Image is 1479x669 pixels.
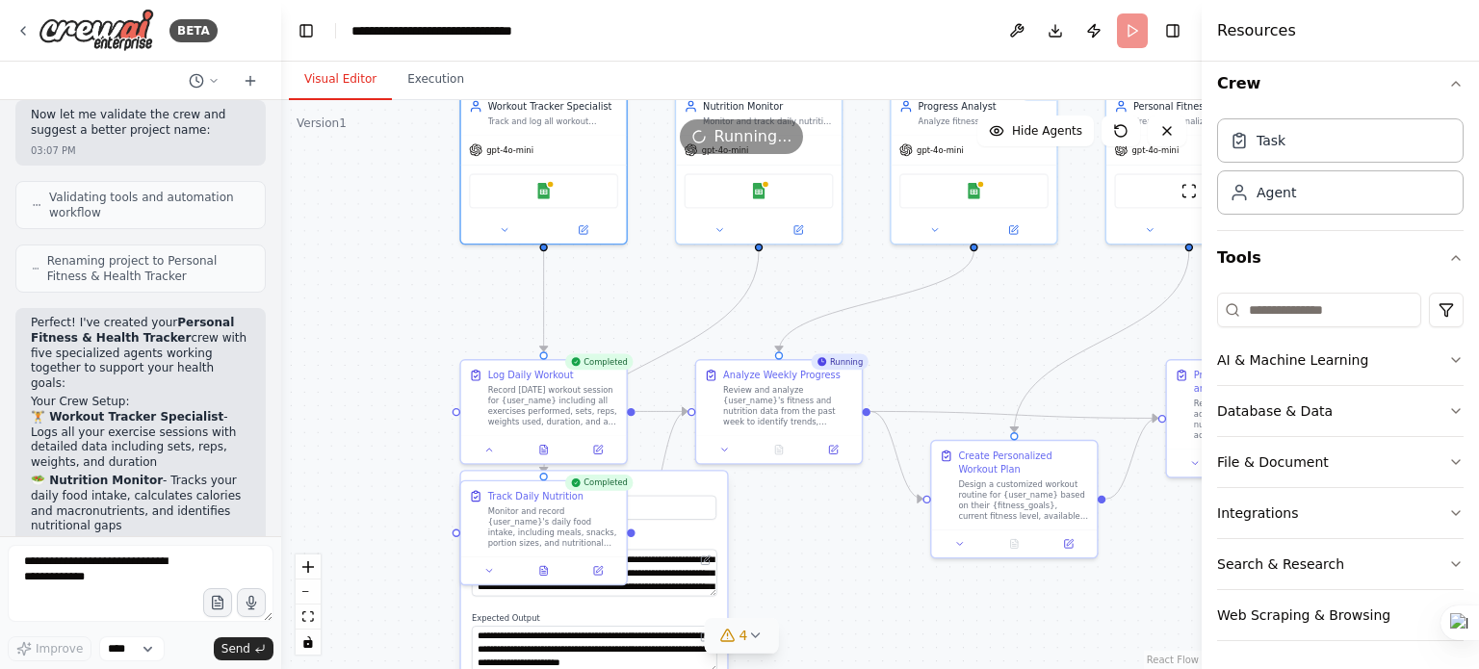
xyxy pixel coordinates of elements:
img: Google Sheets [751,183,767,199]
div: React Flow controls [296,554,321,655]
g: Edge from 25367305-ebe3-4450-9d37-c122e217276e to c21e09e0-b9fc-4d7a-9ec0-84d2c51bae6f [537,250,551,351]
div: Busy [1020,85,1064,101]
div: Progress Analyst [918,100,1048,114]
button: Open in side panel [975,222,1051,239]
button: Click to speak your automation idea [237,588,266,617]
p: Now let me validate the crew and suggest a better project name: [31,108,250,138]
h2: Your Crew Setup: [31,395,250,410]
div: Completed [565,475,634,491]
span: 4 [739,626,748,645]
button: Tools [1217,231,1464,285]
button: No output available [986,536,1043,553]
g: Edge from b71dd924-a739-42ba-8608-28570557df9d to 1670415b-aeb3-47bd-ac61-89495ff53862 [636,404,688,539]
p: - Tracks your daily food intake, calculates calories and macronutrients, and identifies nutrition... [31,474,250,533]
img: Google Sheets [535,183,552,199]
strong: 🥗 Nutrition Monitor [31,474,163,487]
span: Send [221,641,250,656]
label: Name [472,482,716,493]
div: Create Personalized Workout Plan [958,450,1088,476]
div: File & Document [1217,452,1329,472]
div: Record [DATE] workout session for {user_name} including all exercises performed, sets, reps, weig... [488,385,618,428]
g: Edge from ff73d48f-4866-40b8-bc74-b7688189b2f5 to 1670415b-aeb3-47bd-ac61-89495ff53862 [772,250,980,351]
div: Agent [1257,183,1296,202]
div: Workout Tracker Specialist [488,100,618,114]
button: Open in editor [698,629,714,645]
span: Improve [36,641,83,656]
button: Hide right sidebar [1159,17,1186,44]
label: Expected Output [472,612,716,623]
div: Search & Research [1217,554,1344,574]
div: Web Scraping & Browsing [1217,605,1390,625]
button: 4 [705,618,779,654]
button: toggle interactivity [296,630,321,655]
button: Start a new chat [235,69,266,92]
button: zoom in [296,554,321,579]
div: Create Personalized Workout PlanDesign a customized workout routine for {user_name} based on thei... [930,440,1099,559]
div: Analyze fitness and health progress trends for {user_name} by examining workout data, nutrition l... [918,116,1048,126]
strong: Personal Fitness & Health Tracker [31,316,234,345]
div: Personal Fitness Coach [1133,100,1263,114]
div: CompletedTrack Daily NutritionMonitor and record {user_name}'s daily food intake, including meals... [459,480,628,586]
button: Web Scraping & Browsing [1217,590,1464,640]
div: Analyze Weekly Progress [723,369,841,382]
label: Description [472,536,716,547]
button: Open in side panel [1046,536,1092,553]
button: Improve [8,636,91,661]
div: Monitor and record {user_name}'s daily food intake, including meals, snacks, portion sizes, and n... [488,505,618,549]
button: Hide left sidebar [293,17,320,44]
button: Upload files [203,588,232,617]
button: Send [214,637,273,660]
g: Edge from 1670415b-aeb3-47bd-ac61-89495ff53862 to 930a5b21-47de-4015-a555-b758cbaaff2c [870,404,1157,425]
button: Visual Editor [289,60,392,100]
button: Switch to previous chat [181,69,227,92]
button: Open in side panel [810,442,856,458]
div: Tools [1217,285,1464,656]
div: Database & Data [1217,401,1333,421]
button: zoom out [296,579,321,605]
div: Completed [565,353,634,370]
div: Review and analyze {user_name}'s fitness and nutrition data from the past week to identify trends... [723,385,853,428]
div: Nutrition MonitorMonitor and track daily nutrition intake for {user_name}, including calories, ma... [675,90,843,245]
button: Hide Agents [977,116,1094,146]
button: Search & Research [1217,539,1464,589]
div: Version 1 [297,116,347,131]
button: Integrations [1217,488,1464,538]
button: Open in editor [698,552,714,568]
button: View output [515,563,572,579]
strong: 🏋️ Workout Tracker Specialist [31,410,223,424]
span: Renaming project to Personal Fitness & Health Tracker [47,253,249,284]
button: AI & Machine Learning [1217,335,1464,385]
img: Google Sheets [966,183,982,199]
button: Database & Data [1217,386,1464,436]
span: gpt-4o-mini [486,144,533,155]
div: Running [811,353,868,370]
div: BETA [169,19,218,42]
div: Monitor and track daily nutrition intake for {user_name}, including calories, macronutrients, mic... [703,116,833,126]
div: BusyProgress AnalystAnalyze fitness and health progress trends for {user_name} by examining worko... [890,90,1058,245]
g: Edge from ed306a66-d2c4-48b0-9cd9-9234d7a01c21 to b71dd924-a739-42ba-8608-28570557df9d [537,250,765,473]
button: Open in side panel [575,442,621,458]
div: Personal Fitness CoachCreate personalized fitness routines and workout plans for {user_name} base... [1105,90,1274,245]
span: gpt-4o-mini [1132,144,1180,155]
g: Edge from 4458683a-76a5-4296-ae59-22f9a2229da0 to 930a5b21-47de-4015-a555-b758cbaaff2c [1106,411,1158,505]
div: 03:07 PM [31,143,76,158]
g: Edge from 1670415b-aeb3-47bd-ac61-89495ff53862 to 4458683a-76a5-4296-ae59-22f9a2229da0 [870,404,922,505]
div: Track and log all workout sessions for {user_name}, including exercises performed, sets, reps, we... [488,116,618,126]
div: Nutrition Monitor [703,100,833,114]
img: ScrapeWebsiteTool [1181,183,1197,199]
p: - Logs all your exercise sessions with detailed data including sets, reps, weights, and duration [31,410,250,470]
button: Crew [1217,57,1464,111]
g: Edge from 9a3e310e-cfd9-4b6e-b23f-7bc1ffe10340 to 4458683a-76a5-4296-ae59-22f9a2229da0 [1007,250,1195,432]
h4: Resources [1217,19,1296,42]
div: Crew [1217,111,1464,230]
div: Workout Tracker SpecialistTrack and log all workout sessions for {user_name}, including exercises... [459,90,628,245]
div: Design a customized workout routine for {user_name} based on their {fitness_goals}, current fitne... [958,478,1088,522]
div: RunningAnalyze Weekly ProgressReview and analyze {user_name}'s fitness and nutrition data from th... [695,359,864,465]
div: AI & Machine Learning [1217,350,1368,370]
span: gpt-4o-mini [702,144,749,155]
span: Validating tools and automation workflow [49,190,249,220]
div: CompletedLog Daily WorkoutRecord [DATE] workout session for {user_name} including all exercises p... [459,359,628,465]
button: Open in side panel [575,563,621,579]
button: View output [515,442,572,458]
button: File & Document [1217,437,1464,487]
